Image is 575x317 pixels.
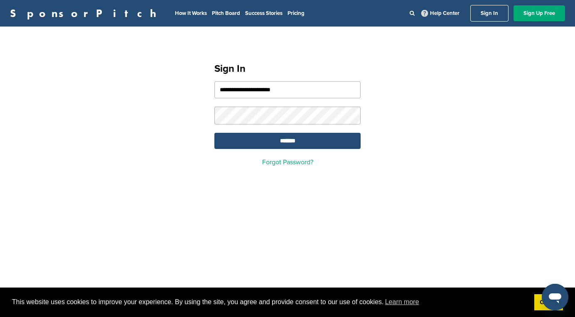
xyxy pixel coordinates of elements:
[384,296,420,308] a: learn more about cookies
[470,5,509,22] a: Sign In
[420,8,461,18] a: Help Center
[212,10,240,17] a: Pitch Board
[12,296,528,308] span: This website uses cookies to improve your experience. By using the site, you agree and provide co...
[542,284,568,310] iframe: Button to launch messaging window
[287,10,305,17] a: Pricing
[214,61,361,76] h1: Sign In
[534,294,563,311] a: dismiss cookie message
[514,5,565,21] a: Sign Up Free
[245,10,283,17] a: Success Stories
[262,158,313,166] a: Forgot Password?
[175,10,207,17] a: How It Works
[10,8,162,19] a: SponsorPitch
